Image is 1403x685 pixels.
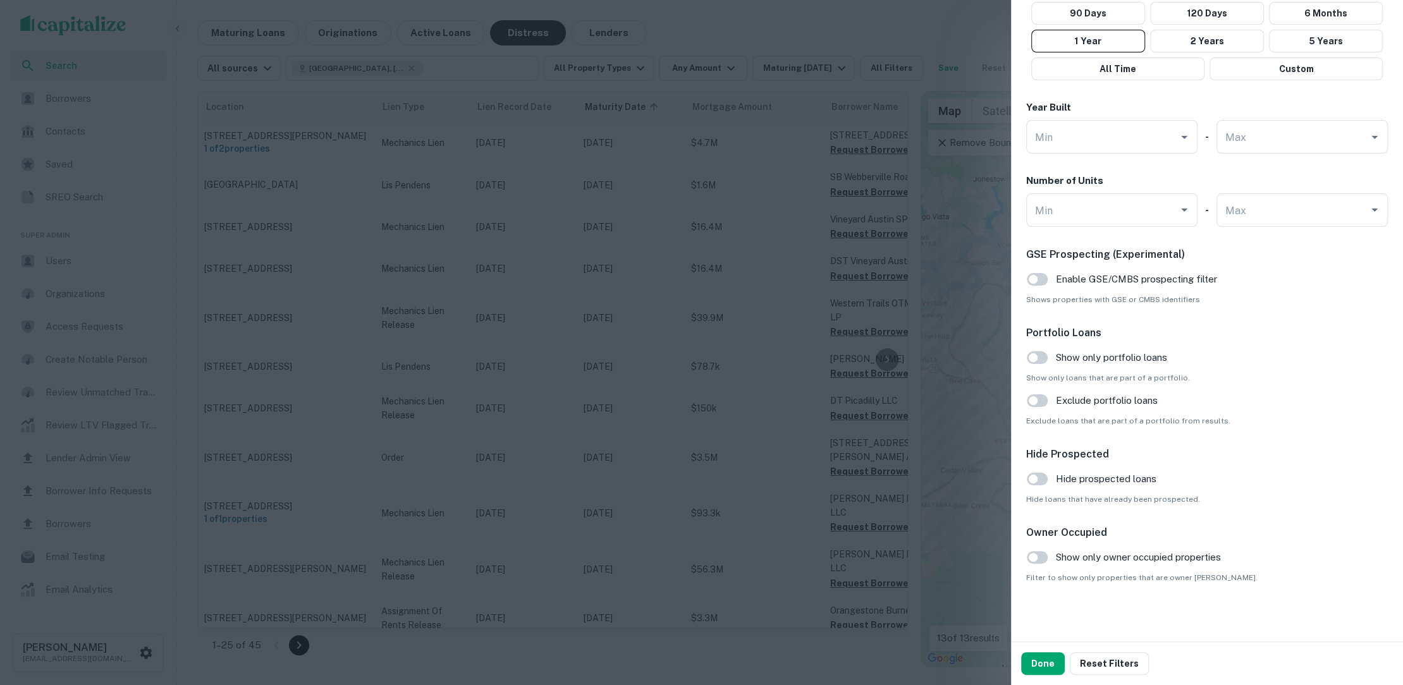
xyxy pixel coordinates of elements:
button: All Time [1031,58,1204,80]
h6: Number of Units [1026,174,1103,188]
span: Enable GSE/CMBS prospecting filter [1056,272,1217,287]
button: 1 Year [1031,30,1145,52]
span: Shows properties with GSE or CMBS identifiers [1026,294,1388,305]
span: Hide prospected loans [1056,471,1156,487]
h6: Year Built [1026,100,1071,115]
button: 120 Days [1150,2,1264,25]
h6: Owner Occupied [1026,525,1388,540]
h6: GSE Prospecting (Experimental) [1026,247,1388,262]
h6: - [1205,130,1209,144]
button: 2 Years [1150,30,1264,52]
button: Open [1366,128,1383,146]
span: Hide loans that have already been prospected. [1026,494,1388,505]
iframe: Chat Widget [1340,584,1403,645]
button: Open [1366,201,1383,219]
button: 5 Years [1269,30,1383,52]
span: Show only loans that are part of a portfolio. [1026,372,1388,384]
button: Done [1021,652,1065,675]
button: Custom [1210,58,1383,80]
button: Reset Filters [1070,652,1149,675]
button: 6 Months [1269,2,1383,25]
h6: Hide Prospected [1026,447,1388,462]
h6: - [1205,203,1209,217]
button: Open [1175,128,1193,146]
button: 90 Days [1031,2,1145,25]
button: Open [1175,201,1193,219]
span: Filter to show only properties that are owner [PERSON_NAME]. [1026,572,1388,583]
h6: Portfolio Loans [1026,325,1388,341]
span: Exclude portfolio loans [1056,393,1158,408]
span: Show only portfolio loans [1056,350,1167,365]
span: Show only owner occupied properties [1056,550,1221,565]
span: Exclude loans that are part of a portfolio from results. [1026,415,1388,427]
